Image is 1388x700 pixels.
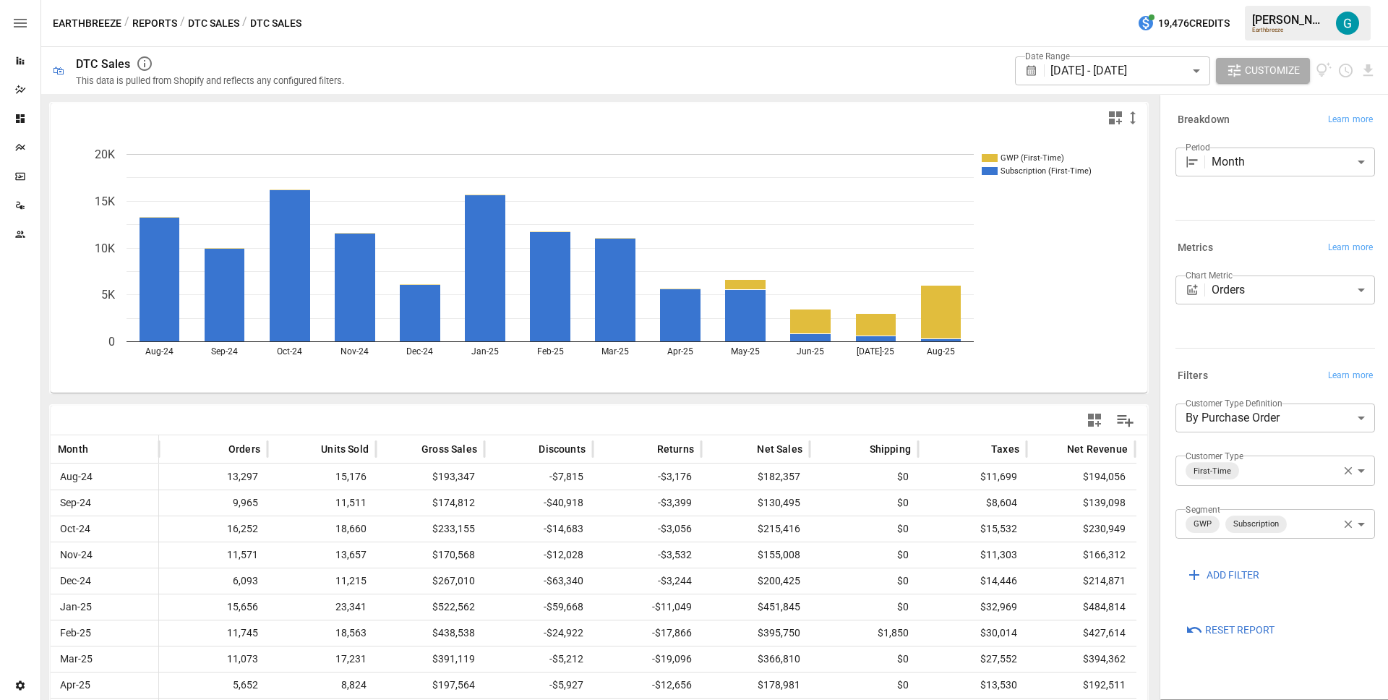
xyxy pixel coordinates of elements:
label: Customer Type [1186,450,1243,462]
span: $451,845 [755,594,802,620]
span: -$19,096 [650,646,694,672]
span: GWP [1188,516,1217,532]
span: Gross Sales [421,442,477,456]
span: Oct-24 [58,516,93,542]
span: $130,495 [755,490,802,516]
span: $1,850 [875,620,911,646]
span: $0 [895,646,911,672]
span: $192,511 [1081,673,1128,698]
span: Shipping [870,442,911,456]
span: $11,699 [978,464,1019,490]
text: Feb-25 [537,346,564,357]
text: Jan-25 [471,346,499,357]
span: $13,530 [978,673,1019,698]
div: Orders [1212,276,1375,304]
span: -$3,056 [656,516,694,542]
span: -$3,244 [656,568,694,594]
span: First-Time [1188,463,1237,479]
span: Learn more [1328,113,1373,127]
span: Learn more [1328,369,1373,383]
button: 19,476Credits [1131,10,1235,37]
span: $155,008 [755,542,802,568]
span: 19,476 Credits [1158,14,1230,33]
span: $0 [895,594,911,620]
span: $214,871 [1081,568,1128,594]
span: $366,810 [755,646,802,672]
button: ADD FILTER [1175,562,1269,588]
span: 8,824 [339,673,369,698]
text: Apr-25 [667,346,693,357]
span: Discounts [539,442,586,456]
button: Sort [735,439,755,459]
span: $170,568 [430,542,477,568]
text: Dec-24 [406,346,433,357]
button: Earthbreeze [53,14,121,33]
span: 11,073 [225,646,260,672]
span: $8,604 [984,490,1019,516]
div: [DATE] - [DATE] [1050,56,1209,85]
text: Sep-24 [211,346,238,357]
span: Subscription [1228,516,1285,532]
span: 23,341 [333,594,369,620]
span: 6,093 [231,568,260,594]
div: 🛍 [53,64,64,77]
span: 15,176 [333,464,369,490]
h6: Metrics [1178,240,1213,256]
span: $200,425 [755,568,802,594]
div: / [242,14,247,33]
span: 11,745 [225,620,260,646]
button: Sort [1045,439,1066,459]
button: Sort [517,439,537,459]
span: Sep-24 [58,490,93,516]
span: $178,981 [755,673,802,698]
span: Units Sold [321,442,369,456]
span: $0 [895,490,911,516]
label: Period [1186,141,1210,153]
text: Mar-25 [601,346,629,357]
span: Orders [228,442,260,456]
text: 5K [101,288,116,302]
div: A chart. [51,132,1136,393]
span: Mar-25 [58,646,95,672]
button: Sort [299,439,320,459]
button: Sort [635,439,656,459]
span: Customize [1245,61,1300,80]
div: Month [1212,148,1375,176]
span: Month [58,442,88,456]
button: DTC Sales [188,14,239,33]
span: $0 [895,568,911,594]
span: -$3,176 [656,464,694,490]
text: 0 [108,335,115,349]
button: Gavin Acres [1327,3,1368,43]
span: $0 [895,673,911,698]
button: Download report [1360,62,1376,79]
span: $14,446 [978,568,1019,594]
span: Net Revenue [1067,442,1128,456]
span: -$40,918 [541,490,586,516]
span: Learn more [1328,241,1373,255]
text: Subscription (First-Time) [1001,166,1092,176]
span: -$17,866 [650,620,694,646]
span: $394,362 [1081,646,1128,672]
h6: Breakdown [1178,112,1230,128]
button: Manage Columns [1109,404,1141,437]
div: Earthbreeze [1252,27,1327,33]
span: -$7,815 [547,464,586,490]
button: Sort [207,439,227,459]
span: 11,571 [225,542,260,568]
label: Customer Type Definition [1186,397,1282,409]
text: GWP (First-Time) [1001,153,1064,163]
span: $139,098 [1081,490,1128,516]
img: Gavin Acres [1336,12,1359,35]
h6: Filters [1178,368,1208,384]
label: Chart Metric [1186,269,1233,281]
span: $233,155 [430,516,477,542]
div: [PERSON_NAME] [1252,13,1327,27]
text: 10K [95,242,116,255]
span: $267,010 [430,568,477,594]
span: -$63,340 [541,568,586,594]
span: Feb-25 [58,620,93,646]
text: Oct-24 [277,346,302,357]
span: -$3,399 [656,490,694,516]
